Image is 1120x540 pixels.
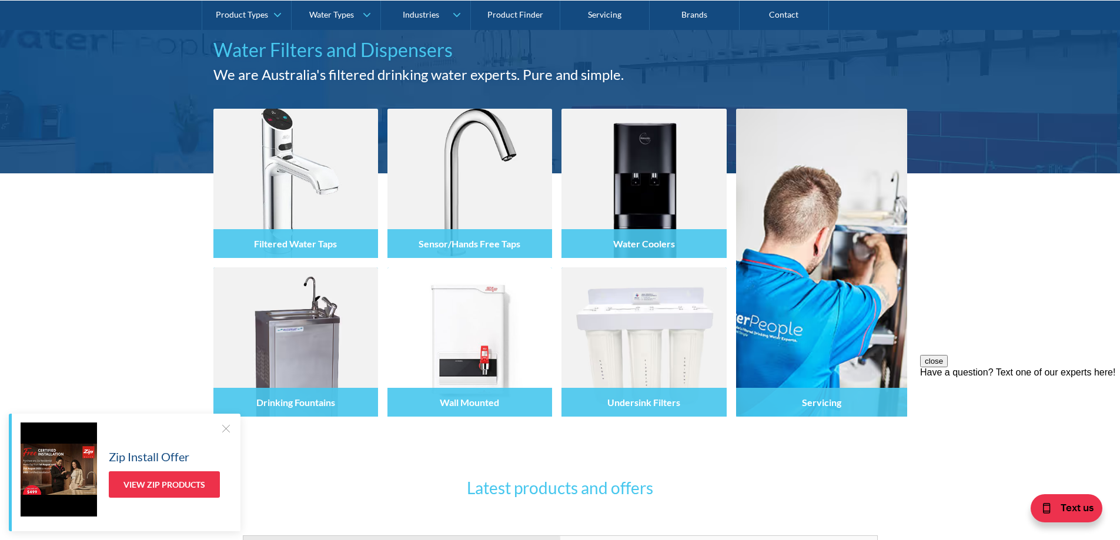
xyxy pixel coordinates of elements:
[21,422,97,516] img: Zip Install Offer
[331,475,790,500] h3: Latest products and offers
[403,9,439,19] div: Industries
[802,397,841,408] h4: Servicing
[736,109,907,417] a: Servicing
[440,397,499,408] h4: Wall Mounted
[309,9,354,19] div: Water Types
[561,109,726,258] img: Water Coolers
[216,9,268,19] div: Product Types
[920,355,1120,496] iframe: podium webchat widget prompt
[387,109,552,258] img: Sensor/Hands Free Taps
[1002,481,1120,540] iframe: podium webchat widget bubble
[213,267,378,417] img: Drinking Fountains
[256,397,335,408] h4: Drinking Fountains
[254,238,337,249] h4: Filtered Water Taps
[561,267,726,417] img: Undersink Filters
[419,238,520,249] h4: Sensor/Hands Free Taps
[109,448,189,465] h5: Zip Install Offer
[213,109,378,258] img: Filtered Water Taps
[607,397,680,408] h4: Undersink Filters
[387,267,552,417] img: Wall Mounted
[613,238,675,249] h4: Water Coolers
[109,471,220,498] a: View Zip Products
